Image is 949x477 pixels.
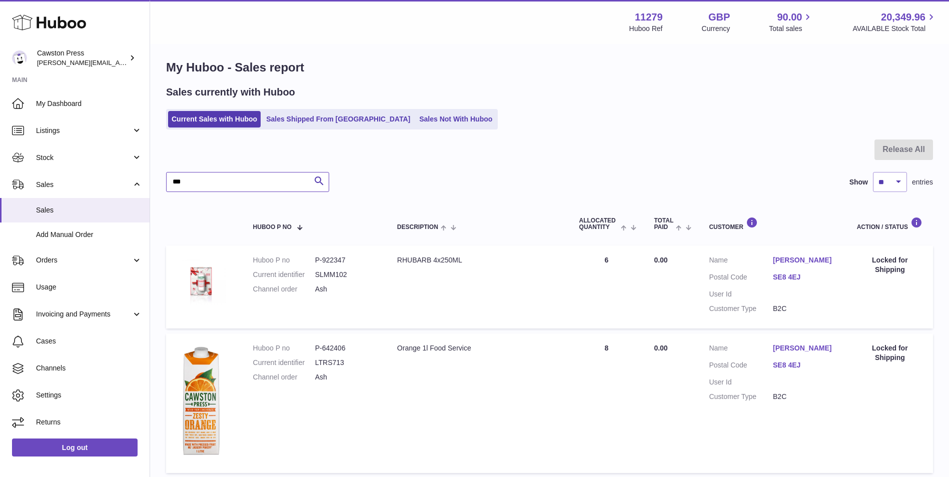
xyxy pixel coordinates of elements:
[579,217,618,230] span: ALLOCATED Quantity
[36,336,142,346] span: Cases
[709,360,773,372] dt: Postal Code
[635,10,663,24] strong: 11279
[709,304,773,313] dt: Customer Type
[397,255,559,265] div: RHUBARB 4x250ML
[36,180,132,189] span: Sales
[709,377,773,387] dt: User Id
[773,343,837,353] a: [PERSON_NAME]
[253,270,315,279] dt: Current identifier
[36,363,142,373] span: Channels
[857,217,923,230] div: Action / Status
[857,343,923,362] div: Locked for Shipping
[912,177,933,187] span: entries
[315,358,377,367] dd: LTRS713
[263,111,414,127] a: Sales Shipped From [GEOGRAPHIC_DATA]
[168,111,261,127] a: Current Sales with Huboo
[397,343,559,353] div: Orange 1l Food Service
[849,177,868,187] label: Show
[773,392,837,401] dd: B2C
[253,255,315,265] dt: Huboo P no
[773,255,837,265] a: [PERSON_NAME]
[709,289,773,299] dt: User Id
[176,343,226,460] img: 112791717167588.png
[166,59,933,75] h1: My Huboo - Sales report
[769,10,813,33] a: 90.00 Total sales
[569,333,644,473] td: 8
[36,255,132,265] span: Orders
[253,343,315,353] dt: Huboo P no
[253,224,292,230] span: Huboo P no
[36,417,142,427] span: Returns
[36,390,142,400] span: Settings
[773,360,837,370] a: SE8 4EJ
[36,153,132,162] span: Stock
[12,438,138,456] a: Log out
[166,85,295,99] h2: Sales currently with Huboo
[253,372,315,382] dt: Channel order
[36,126,132,135] span: Listings
[773,304,837,313] dd: B2C
[315,284,377,294] dd: Ash
[708,10,730,24] strong: GBP
[881,10,925,24] span: 20,349.96
[36,205,142,215] span: Sales
[36,309,132,319] span: Invoicing and Payments
[37,48,127,67] div: Cawston Press
[253,284,315,294] dt: Channel order
[654,256,667,264] span: 0.00
[709,272,773,284] dt: Postal Code
[769,24,813,33] span: Total sales
[857,255,923,274] div: Locked for Shipping
[654,344,667,352] span: 0.00
[315,343,377,353] dd: P-642406
[315,372,377,382] dd: Ash
[176,255,226,305] img: 1702984601.jpg
[569,245,644,328] td: 6
[37,58,254,66] span: [PERSON_NAME][EMAIL_ADDRESS][PERSON_NAME][DOMAIN_NAME]
[777,10,802,24] span: 90.00
[36,99,142,108] span: My Dashboard
[416,111,496,127] a: Sales Not With Huboo
[315,270,377,279] dd: SLMM102
[709,255,773,267] dt: Name
[852,10,937,33] a: 20,349.96 AVAILABLE Stock Total
[773,272,837,282] a: SE8 4EJ
[253,358,315,367] dt: Current identifier
[654,217,673,230] span: Total paid
[36,230,142,239] span: Add Manual Order
[702,24,730,33] div: Currency
[12,50,27,65] img: thomas.carson@cawstonpress.com
[397,224,438,230] span: Description
[629,24,663,33] div: Huboo Ref
[36,282,142,292] span: Usage
[315,255,377,265] dd: P-922347
[709,343,773,355] dt: Name
[852,24,937,33] span: AVAILABLE Stock Total
[709,217,836,230] div: Customer
[709,392,773,401] dt: Customer Type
